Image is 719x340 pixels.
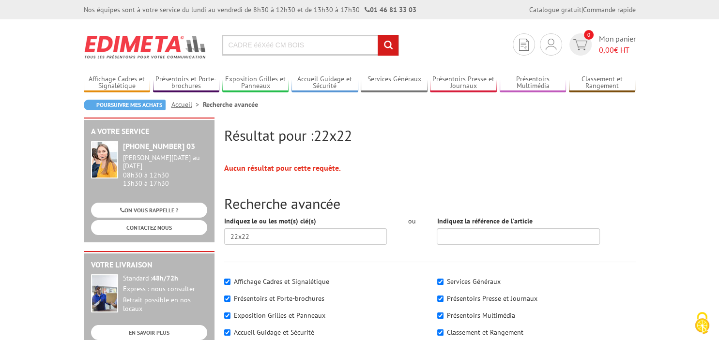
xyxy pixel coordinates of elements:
a: Présentoirs et Porte-brochures [153,75,220,91]
img: widget-service.jpg [91,141,118,178]
a: Poursuivre mes achats [84,100,166,110]
span: Mon panier [599,33,636,56]
a: Présentoirs Multimédia [500,75,566,91]
li: Recherche avancée [203,100,258,109]
label: Présentoirs et Porte-brochures [234,294,324,303]
img: Edimeta [84,29,207,65]
input: Services Généraux [437,279,444,285]
label: Présentoirs Multimédia [447,311,515,320]
h2: Votre livraison [91,261,207,269]
input: Classement et Rangement [437,329,444,336]
label: Présentoirs Presse et Journaux [447,294,537,303]
div: 08h30 à 12h30 13h30 à 17h30 [123,154,207,187]
input: Présentoirs Multimédia [437,312,444,319]
input: Accueil Guidage et Sécurité [224,329,230,336]
a: Accueil [171,100,203,109]
input: rechercher [378,35,398,56]
a: Classement et Rangement [569,75,636,91]
img: Cookies (fenêtre modale) [690,311,714,335]
span: 0 [584,30,594,40]
a: Exposition Grilles et Panneaux [222,75,289,91]
span: € HT [599,44,636,56]
strong: 01 46 81 33 03 [365,5,416,14]
button: Cookies (fenêtre modale) [685,307,719,340]
a: Présentoirs Presse et Journaux [430,75,497,91]
div: Standard : [123,274,207,283]
span: 0,00 [599,45,614,55]
input: Affichage Cadres et Signalétique [224,279,230,285]
a: Catalogue gratuit [529,5,581,14]
a: Commande rapide [583,5,636,14]
img: devis rapide [519,39,529,51]
label: Exposition Grilles et Panneaux [234,311,325,320]
a: Accueil Guidage et Sécurité [291,75,358,91]
a: CONTACTEZ-NOUS [91,220,207,235]
a: Services Généraux [361,75,428,91]
label: Indiquez le ou les mot(s) clé(s) [224,216,316,226]
input: Rechercher un produit ou une référence... [222,35,399,56]
a: devis rapide 0 Mon panier 0,00€ HT [567,33,636,56]
strong: Aucun résultat pour cette requête. [224,163,341,173]
img: devis rapide [546,39,556,50]
input: Présentoirs Presse et Journaux [437,296,444,302]
div: | [529,5,636,15]
h2: A votre service [91,127,207,136]
label: Accueil Guidage et Sécurité [234,328,314,337]
div: ou [401,216,422,226]
input: Présentoirs et Porte-brochures [224,296,230,302]
a: Affichage Cadres et Signalétique [84,75,151,91]
div: Express : nous consulter [123,285,207,294]
h2: Résultat pour : [224,127,636,143]
label: Affichage Cadres et Signalétique [234,277,329,286]
img: devis rapide [573,39,587,50]
a: ON VOUS RAPPELLE ? [91,203,207,218]
div: [PERSON_NAME][DATE] au [DATE] [123,154,207,170]
img: widget-livraison.jpg [91,274,118,312]
h2: Recherche avancée [224,195,636,211]
input: Exposition Grilles et Panneaux [224,312,230,319]
span: 22x22 [314,126,352,145]
strong: 48h/72h [152,274,178,282]
label: Indiquez la référence de l'article [437,216,532,226]
div: Retrait possible en nos locaux [123,296,207,313]
label: Services Généraux [447,277,501,286]
a: EN SAVOIR PLUS [91,325,207,340]
strong: [PHONE_NUMBER] 03 [123,141,195,151]
div: Nos équipes sont à votre service du lundi au vendredi de 8h30 à 12h30 et de 13h30 à 17h30 [84,5,416,15]
label: Classement et Rangement [447,328,523,337]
